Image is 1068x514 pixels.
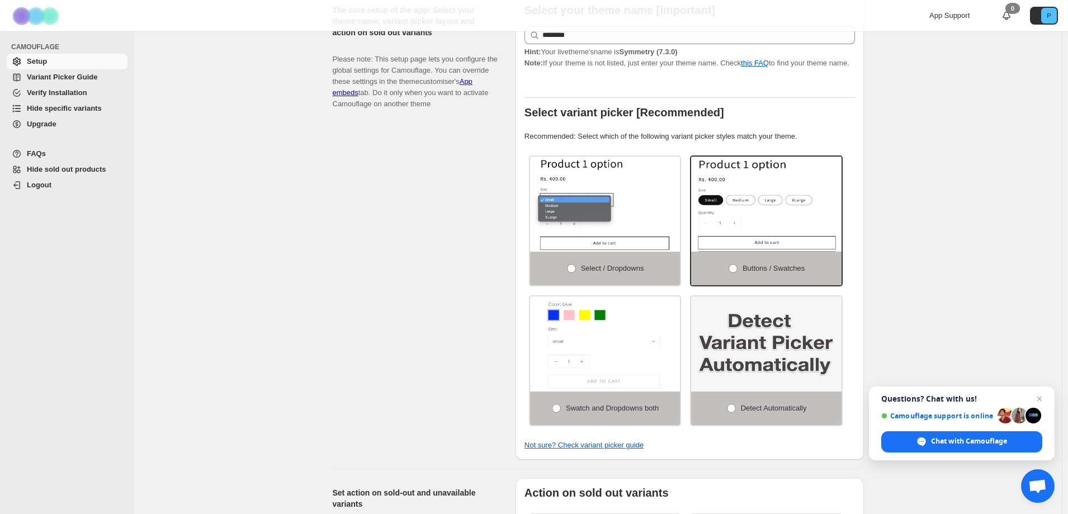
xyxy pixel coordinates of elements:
[524,106,724,119] b: Select variant picker [Recommended]
[333,43,498,110] p: Please note: This setup page lets you configure the global settings for Camouflage. You can overr...
[1001,10,1012,21] a: 0
[691,157,842,252] img: Buttons / Swatches
[27,165,106,173] span: Hide sold out products
[530,157,681,252] img: Select / Dropdowns
[333,487,498,510] h2: Set action on sold-out and unavailable variants
[524,441,644,449] a: Not sure? Check variant picker guide
[881,431,1042,452] span: Chat with Camouflage
[881,412,994,420] span: Camouflage support is online
[530,296,681,392] img: Swatch and Dropdowns both
[27,73,97,81] span: Variant Picker Guide
[524,487,669,499] b: Action on sold out variants
[524,48,541,56] strong: Hint:
[27,181,51,189] span: Logout
[524,131,855,142] p: Recommended: Select which of the following variant picker styles match your theme.
[7,101,127,116] a: Hide specific variants
[9,1,65,31] img: Camouflage
[1021,469,1055,503] a: Open chat
[743,264,805,272] span: Buttons / Swatches
[524,59,543,67] strong: Note:
[7,54,127,69] a: Setup
[741,59,769,67] a: this FAQ
[929,11,970,20] span: App Support
[619,48,677,56] strong: Symmetry (7.3.0)
[1005,3,1020,14] div: 0
[931,436,1007,446] span: Chat with Camouflage
[524,46,855,69] p: If your theme is not listed, just enter your theme name. Check to find your theme name.
[27,149,46,158] span: FAQs
[27,57,47,65] span: Setup
[881,394,1042,403] span: Questions? Chat with us!
[1041,8,1057,23] span: Avatar with initials P
[7,85,127,101] a: Verify Installation
[566,404,659,412] span: Swatch and Dropdowns both
[7,162,127,177] a: Hide sold out products
[27,104,102,112] span: Hide specific variants
[7,116,127,132] a: Upgrade
[27,120,56,128] span: Upgrade
[27,88,87,97] span: Verify Installation
[7,177,127,193] a: Logout
[741,404,807,412] span: Detect Automatically
[1047,12,1051,19] text: P
[7,69,127,85] a: Variant Picker Guide
[7,146,127,162] a: FAQs
[691,296,842,392] img: Detect Automatically
[581,264,644,272] span: Select / Dropdowns
[11,43,129,51] span: CAMOUFLAGE
[1030,7,1058,25] button: Avatar with initials P
[524,48,678,56] span: Your live theme's name is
